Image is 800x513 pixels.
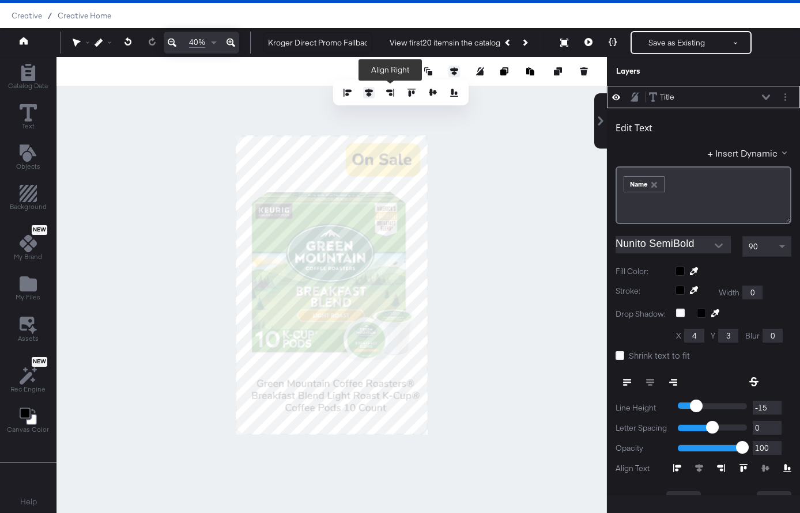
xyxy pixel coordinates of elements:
button: Add Text [9,142,47,174]
span: My Brand [14,252,42,261]
span: 40% [189,37,205,48]
label: Drop Shadow: [616,309,667,320]
label: Blur [745,330,760,341]
button: Copy image [500,66,512,77]
button: Add Rectangle [3,183,54,215]
label: Letter Spacing [616,423,669,434]
label: X [676,330,681,341]
a: Creative Home [58,11,111,20]
div: Layers [616,66,734,77]
span: Objects [16,162,40,171]
button: + Insert Dynamic [708,147,791,159]
label: Width [616,493,636,504]
button: Open [710,237,727,254]
div: View first 20 items in the catalog [390,37,500,48]
button: Add Rectangle [1,61,55,94]
label: Line Height [616,402,669,413]
label: Width [719,287,739,298]
button: Text [13,101,44,134]
label: Y [711,330,715,341]
span: New [32,226,47,234]
span: New [32,358,47,366]
button: Previous Product [500,32,516,53]
span: Canvas Color [7,425,49,434]
span: Text [22,121,35,131]
button: Next Product [516,32,533,53]
svg: Paste image [526,67,534,75]
div: Edit Text [616,122,652,134]
span: Shrink text to fit [629,349,690,361]
button: Save as Existing [632,32,722,53]
button: NewMy Brand [7,223,49,265]
span: My Files [16,292,40,302]
div: Name [624,177,664,192]
button: Paste image [526,66,538,77]
span: 90 [749,241,758,252]
label: Fill Color: [616,266,667,277]
label: Opacity [616,443,669,454]
button: Assets [11,313,46,347]
button: Layer Options [779,91,791,103]
button: Add Files [9,273,47,306]
span: / [42,11,58,20]
a: Help [20,496,37,507]
label: Stroke: [616,286,667,299]
span: Rec Engine [10,385,46,394]
button: NewRec Engine [3,354,52,397]
label: Align Text [616,463,673,474]
span: Assets [18,334,39,343]
button: Title [648,91,675,103]
svg: Copy image [500,67,508,75]
div: Title [660,92,674,102]
span: Catalog Data [8,81,48,90]
span: Background [10,202,47,211]
span: Creative [12,11,42,20]
label: Height [707,493,730,504]
button: Help [12,492,45,512]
